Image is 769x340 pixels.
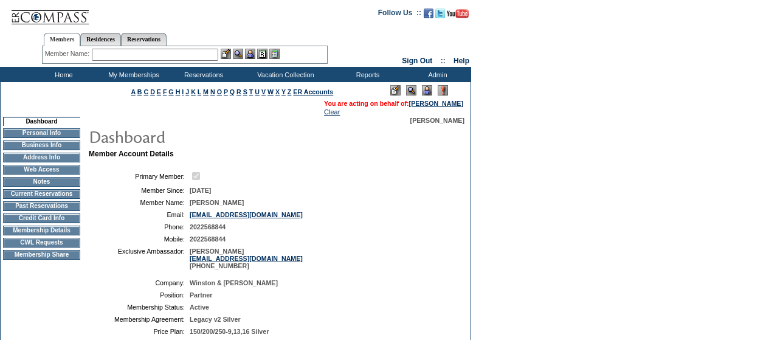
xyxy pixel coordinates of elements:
a: H [176,88,181,95]
a: F [163,88,167,95]
a: [EMAIL_ADDRESS][DOMAIN_NAME] [190,211,303,218]
a: Reservations [121,33,167,46]
span: [PERSON_NAME] [PHONE_NUMBER] [190,248,303,269]
a: D [150,88,155,95]
a: Y [281,88,286,95]
a: Subscribe to our YouTube Channel [447,12,469,19]
a: ER Accounts [293,88,333,95]
img: b_calculator.gif [269,49,280,59]
td: Credit Card Info [3,213,80,223]
td: Primary Member: [94,170,185,182]
a: I [182,88,184,95]
td: Membership Share [3,250,80,260]
a: C [143,88,148,95]
td: Reservations [167,67,237,82]
td: Exclusive Ambassador: [94,248,185,269]
div: Member Name: [45,49,92,59]
td: Membership Agreement: [94,316,185,323]
a: [PERSON_NAME] [409,100,463,107]
td: Notes [3,177,80,187]
td: Admin [401,67,471,82]
a: Residences [80,33,121,46]
img: pgTtlDashboard.gif [88,124,331,148]
a: W [267,88,274,95]
a: S [243,88,247,95]
a: X [275,88,280,95]
span: [PERSON_NAME] [410,117,464,124]
a: Q [230,88,235,95]
img: Become our fan on Facebook [424,9,433,18]
td: Price Plan: [94,328,185,335]
a: E [157,88,161,95]
td: Mobile: [94,235,185,243]
td: Member Since: [94,187,185,194]
a: J [185,88,189,95]
td: Membership Details [3,226,80,235]
img: Impersonate [245,49,255,59]
td: Home [27,67,97,82]
td: Address Info [3,153,80,162]
td: CWL Requests [3,238,80,248]
a: O [217,88,222,95]
img: Log Concern/Member Elevation [438,85,448,95]
img: Subscribe to our YouTube Channel [447,9,469,18]
td: Member Name: [94,199,185,206]
span: You are acting on behalf of: [324,100,463,107]
td: Current Reservations [3,189,80,199]
a: Clear [324,108,340,116]
img: Edit Mode [390,85,401,95]
span: :: [441,57,446,65]
td: Follow Us :: [378,7,421,22]
td: My Memberships [97,67,167,82]
td: Email: [94,211,185,218]
a: G [168,88,173,95]
a: K [191,88,196,95]
img: Reservations [257,49,267,59]
a: V [261,88,266,95]
img: View [233,49,243,59]
a: A [131,88,136,95]
td: Past Reservations [3,201,80,211]
span: 150/200/250-9,13,16 Silver [190,328,269,335]
a: Become our fan on Facebook [424,12,433,19]
span: Legacy v2 Silver [190,316,241,323]
td: Dashboard [3,117,80,126]
a: M [203,88,209,95]
td: Vacation Collection [237,67,331,82]
span: Active [190,304,209,311]
td: Phone: [94,223,185,231]
td: Web Access [3,165,80,175]
img: b_edit.gif [221,49,231,59]
a: P [224,88,228,95]
b: Member Account Details [89,150,174,158]
img: View Mode [406,85,416,95]
a: Z [288,88,292,95]
td: Personal Info [3,128,80,138]
td: Company: [94,279,185,286]
td: Membership Status: [94,304,185,311]
a: Sign Out [402,57,432,65]
img: Impersonate [422,85,432,95]
a: N [210,88,215,95]
a: Help [453,57,469,65]
img: Follow us on Twitter [435,9,445,18]
a: [EMAIL_ADDRESS][DOMAIN_NAME] [190,255,303,262]
td: Position: [94,291,185,299]
a: B [137,88,142,95]
a: U [255,88,260,95]
span: 2022568844 [190,235,226,243]
td: Business Info [3,141,80,150]
a: Follow us on Twitter [435,12,445,19]
td: Reports [331,67,401,82]
a: T [249,88,253,95]
span: Partner [190,291,212,299]
a: R [236,88,241,95]
span: 2022568844 [190,223,226,231]
span: Winston & [PERSON_NAME] [190,279,278,286]
a: L [198,88,201,95]
span: [PERSON_NAME] [190,199,244,206]
span: [DATE] [190,187,211,194]
a: Members [44,33,81,46]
